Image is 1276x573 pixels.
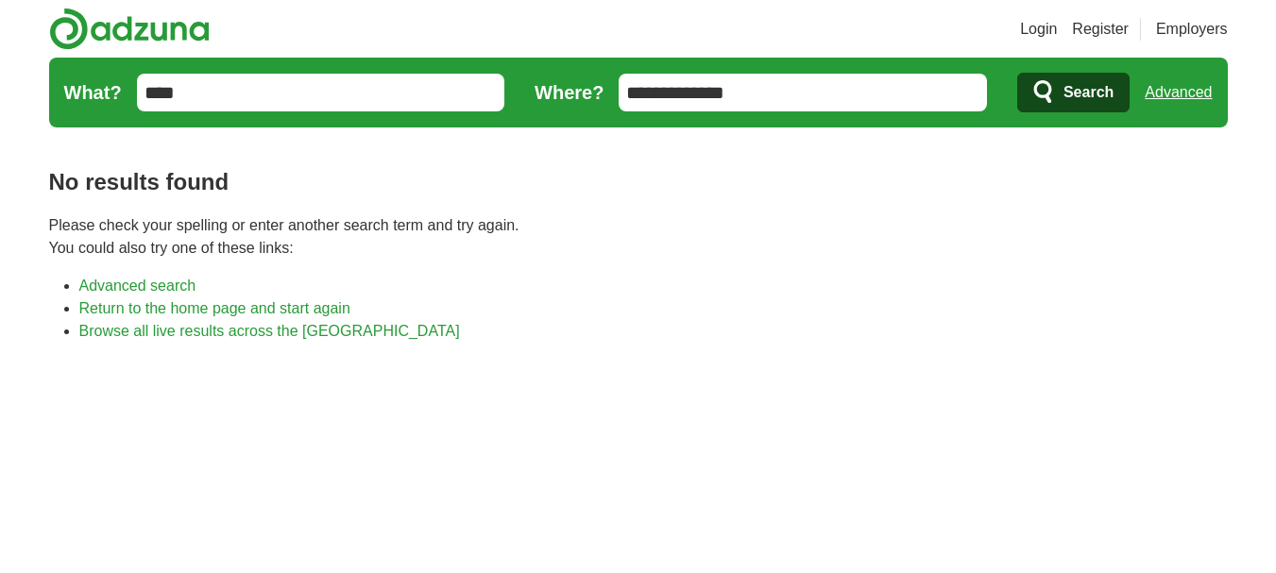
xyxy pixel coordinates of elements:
[1072,18,1129,41] a: Register
[79,278,196,294] a: Advanced search
[79,300,350,316] a: Return to the home page and start again
[1156,18,1228,41] a: Employers
[1145,74,1212,111] a: Advanced
[64,78,122,107] label: What?
[79,323,460,339] a: Browse all live results across the [GEOGRAPHIC_DATA]
[49,165,1228,199] h1: No results found
[1063,74,1114,111] span: Search
[1020,18,1057,41] a: Login
[49,214,1228,260] p: Please check your spelling or enter another search term and try again. You could also try one of ...
[535,78,604,107] label: Where?
[1017,73,1130,112] button: Search
[49,8,210,50] img: Adzuna logo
